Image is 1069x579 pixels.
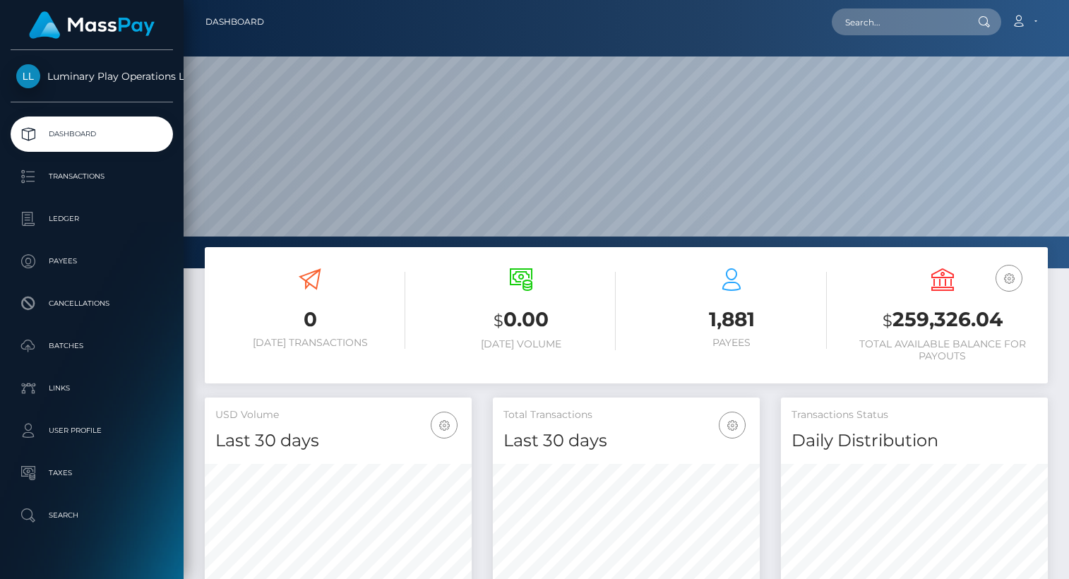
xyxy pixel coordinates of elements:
[16,208,167,229] p: Ledger
[11,286,173,321] a: Cancellations
[16,505,167,526] p: Search
[29,11,155,39] img: MassPay Logo
[637,306,827,333] h3: 1,881
[16,124,167,145] p: Dashboard
[16,335,167,357] p: Batches
[11,413,173,448] a: User Profile
[832,8,965,35] input: Search...
[205,7,264,37] a: Dashboard
[16,293,167,314] p: Cancellations
[215,337,405,349] h6: [DATE] Transactions
[215,429,461,453] h4: Last 30 days
[16,64,40,88] img: Luminary Play Operations Limited
[11,498,173,533] a: Search
[426,306,616,335] h3: 0.00
[11,117,173,152] a: Dashboard
[215,408,461,422] h5: USD Volume
[16,420,167,441] p: User Profile
[848,338,1038,362] h6: Total Available Balance for Payouts
[848,306,1038,335] h3: 259,326.04
[637,337,827,349] h6: Payees
[494,311,503,330] small: $
[11,201,173,237] a: Ledger
[16,166,167,187] p: Transactions
[503,429,749,453] h4: Last 30 days
[792,429,1037,453] h4: Daily Distribution
[503,408,749,422] h5: Total Transactions
[16,378,167,399] p: Links
[426,338,616,350] h6: [DATE] Volume
[11,328,173,364] a: Batches
[16,251,167,272] p: Payees
[11,159,173,194] a: Transactions
[11,455,173,491] a: Taxes
[11,371,173,406] a: Links
[883,311,892,330] small: $
[792,408,1037,422] h5: Transactions Status
[215,306,405,333] h3: 0
[16,462,167,484] p: Taxes
[11,70,173,83] span: Luminary Play Operations Limited
[11,244,173,279] a: Payees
